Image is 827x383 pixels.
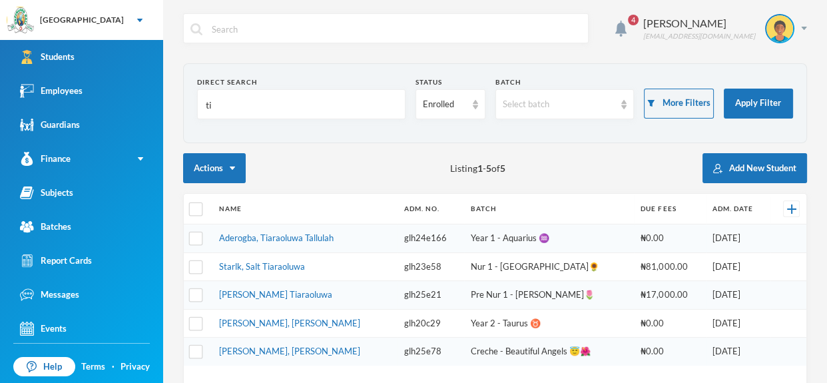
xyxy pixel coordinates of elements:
[20,118,80,132] div: Guardians
[20,220,71,234] div: Batches
[706,224,770,253] td: [DATE]
[464,252,634,281] td: Nur 1 - [GEOGRAPHIC_DATA]🌻
[219,318,360,328] a: [PERSON_NAME], [PERSON_NAME]
[706,194,770,224] th: Adm. Date
[219,289,332,300] a: [PERSON_NAME] Tiaraoluwa
[634,281,706,310] td: ₦17,000.00
[450,161,505,175] span: Listing - of
[219,261,305,272] a: Starlk, Salt Tiaraoluwa
[398,224,465,253] td: glh24e166
[706,252,770,281] td: [DATE]
[634,252,706,281] td: ₦81,000.00
[20,84,83,98] div: Employees
[500,163,505,174] b: 5
[634,309,706,338] td: ₦0.00
[210,14,581,44] input: Search
[634,338,706,366] td: ₦0.00
[20,322,67,336] div: Events
[503,98,615,111] div: Select batch
[706,309,770,338] td: [DATE]
[495,77,635,87] div: Batch
[787,204,796,214] img: +
[643,31,755,41] div: [EMAIL_ADDRESS][DOMAIN_NAME]
[628,15,639,25] span: 4
[477,163,483,174] b: 1
[706,281,770,310] td: [DATE]
[464,194,634,224] th: Batch
[20,288,79,302] div: Messages
[634,194,706,224] th: Due Fees
[197,77,406,87] div: Direct Search
[183,153,246,183] button: Actions
[13,357,75,377] a: Help
[464,224,634,253] td: Year 1 - Aquarius ♒️
[20,50,75,64] div: Students
[766,15,793,42] img: STUDENT
[644,89,713,119] button: More Filters
[121,360,150,374] a: Privacy
[20,186,73,200] div: Subjects
[702,153,807,183] button: Add New Student
[464,338,634,366] td: Creche - Beautiful Angels 😇🌺
[20,254,92,268] div: Report Cards
[7,7,34,34] img: logo
[190,23,202,35] img: search
[204,90,398,120] input: Name, Admin No, Phone number, Email Address
[464,309,634,338] td: Year 2 - Taurus ♉️
[212,194,398,224] th: Name
[398,194,465,224] th: Adm. No.
[464,281,634,310] td: Pre Nur 1 - [PERSON_NAME]🌷
[415,77,485,87] div: Status
[398,338,465,366] td: glh25e78
[634,224,706,253] td: ₦0.00
[724,89,793,119] button: Apply Filter
[706,338,770,366] td: [DATE]
[398,309,465,338] td: glh20c29
[643,15,755,31] div: [PERSON_NAME]
[398,281,465,310] td: glh25e21
[423,98,465,111] div: Enrolled
[40,14,124,26] div: [GEOGRAPHIC_DATA]
[112,360,115,374] div: ·
[486,163,491,174] b: 5
[398,252,465,281] td: glh23e58
[219,346,360,356] a: [PERSON_NAME], [PERSON_NAME]
[219,232,334,243] a: Aderogba, Tiaraoluwa Tallulah
[81,360,105,374] a: Terms
[20,152,71,166] div: Finance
